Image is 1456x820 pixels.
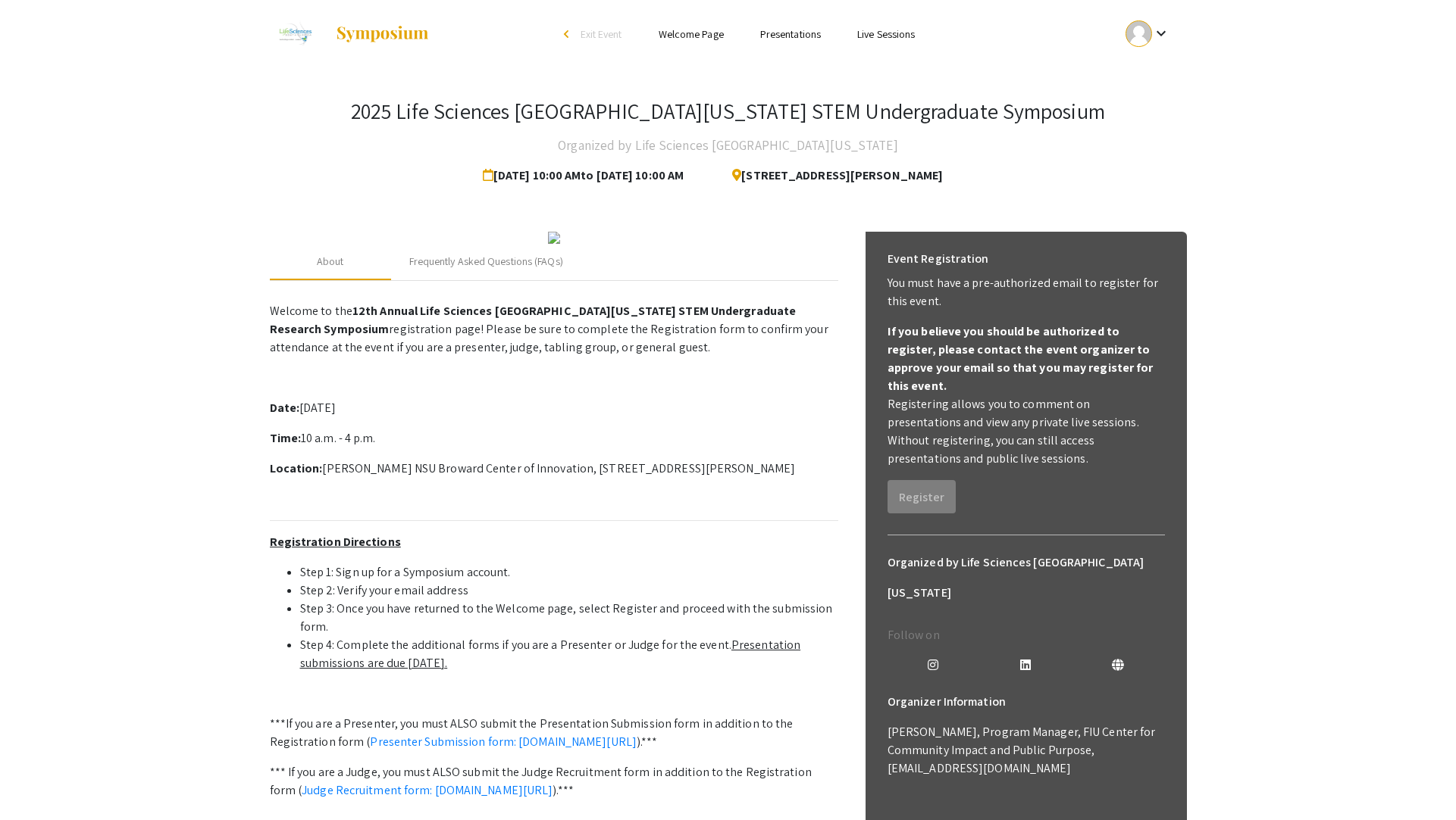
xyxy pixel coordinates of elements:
[300,581,838,600] li: Step 2: Verify your email address
[888,687,1165,717] h6: Organizer Information
[659,27,724,41] a: Welcome Page
[300,563,838,581] li: Step 1: Sign up for a Symposium account.
[888,547,1165,608] h6: Organized by Life Sciences [GEOGRAPHIC_DATA][US_STATE]
[270,763,838,800] p: *** If you are a Judge, you must ALSO submit the Judge Recruitment form in addition to the Regist...
[888,480,956,513] button: Register
[888,395,1165,468] p: Registering allows you to comment on presentations and view any private live sessions. Without re...
[270,460,838,478] p: [PERSON_NAME] NSU Broward Center of Innovation, [STREET_ADDRESS][PERSON_NAME]
[1152,24,1170,42] mat-icon: Expand account dropdown
[270,715,838,751] p: ***If you are a Presenter, you must ALSO submit the Presentation Submission form in addition to t...
[270,400,300,416] strong: Date:
[1110,17,1186,51] button: Expand account dropdown
[760,27,821,41] a: Presentations
[548,232,560,244] img: 32153a09-f8cb-4114-bf27-cfb6bc84fc69.png
[300,637,801,671] u: Presentation submissions are due [DATE].
[302,782,553,798] a: Judge Recruitment form: [DOMAIN_NAME][URL]
[270,303,797,337] strong: 12th Annual Life Sciences [GEOGRAPHIC_DATA][US_STATE] STEM Undergraduate Research Symposium
[270,399,838,417] p: [DATE]
[483,161,690,191] span: [DATE] 10:00 AM to [DATE] 10:00 AM
[270,460,323,476] strong: Location:
[270,430,302,446] strong: Time:
[888,323,1154,394] b: If you believe you should be authorized to register, please contact the event organizer to approv...
[409,254,563,270] div: Frequently Asked Questions (FAQs)
[270,429,838,447] p: 10 a.m. - 4 p.m.
[317,254,344,270] div: About
[888,244,989,274] h6: Event Registration
[351,98,1105,124] h3: 2025 Life Sciences [GEOGRAPHIC_DATA][US_STATE] STEM Undergraduate Symposium
[564,30,573,39] div: arrow_back_ios
[300,636,838,672] li: Step 4: Complete the additional forms if you are a Presenter or Judge for the event.
[720,161,943,191] span: [STREET_ADDRESS][PERSON_NAME]
[335,25,430,43] img: Symposium by ForagerOne
[270,15,321,53] img: 2025 Life Sciences South Florida STEM Undergraduate Symposium
[11,752,64,809] iframe: Chat
[558,130,897,161] h4: Organized by Life Sciences [GEOGRAPHIC_DATA][US_STATE]
[270,534,401,550] u: Registration Directions
[370,734,637,750] a: Presenter Submission form: [DOMAIN_NAME][URL]
[270,15,431,53] a: 2025 Life Sciences South Florida STEM Undergraduate Symposium
[270,302,838,357] p: Welcome to the registration page! Please be sure to complete the Registration form to confirm you...
[857,27,915,41] a: Live Sessions
[888,626,1165,644] p: Follow on
[888,274,1165,310] p: You must have a pre-authorized email to register for this event.
[300,600,838,636] li: Step 3: Once you have returned to the Welcome page, select Register and proceed with the submissi...
[888,723,1165,778] p: [PERSON_NAME], Program Manager, FIU Center for Community Impact and Public Purpose, [EMAIL_ADDRES...
[581,27,622,41] span: Exit Event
